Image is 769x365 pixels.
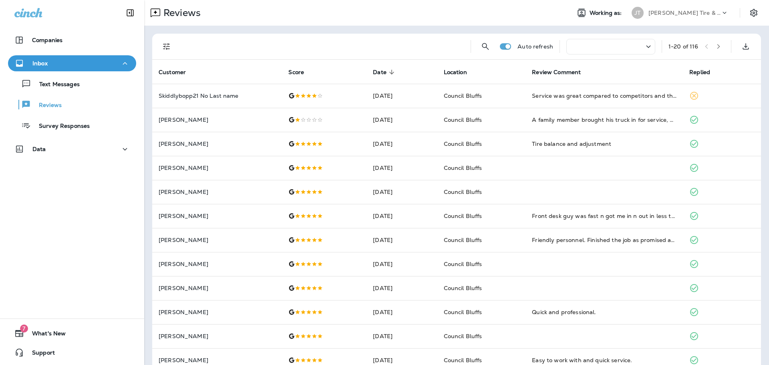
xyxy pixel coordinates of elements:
[444,309,482,316] span: Council Bluffs
[590,10,624,16] span: Working as:
[444,92,482,99] span: Council Bluffs
[159,309,276,315] p: [PERSON_NAME]
[366,324,437,348] td: [DATE]
[366,228,437,252] td: [DATE]
[32,60,48,67] p: Inbox
[159,189,276,195] p: [PERSON_NAME]
[444,284,482,292] span: Council Bluffs
[444,212,482,220] span: Council Bluffs
[366,156,437,180] td: [DATE]
[159,69,196,76] span: Customer
[31,102,62,109] p: Reviews
[444,69,467,76] span: Location
[8,117,136,134] button: Survey Responses
[8,32,136,48] button: Companies
[444,260,482,268] span: Council Bluffs
[159,333,276,339] p: [PERSON_NAME]
[119,5,141,21] button: Collapse Sidebar
[288,69,304,76] span: Score
[288,69,314,76] span: Score
[159,237,276,243] p: [PERSON_NAME]
[668,43,699,50] div: 1 - 20 of 116
[159,357,276,363] p: [PERSON_NAME]
[8,141,136,157] button: Data
[31,123,90,130] p: Survey Responses
[366,132,437,156] td: [DATE]
[366,300,437,324] td: [DATE]
[8,345,136,361] button: Support
[532,116,676,124] div: A family member brought his truck in for service, and he had to wait 6-7 hours? Wrong parts order...
[366,84,437,108] td: [DATE]
[366,252,437,276] td: [DATE]
[8,325,136,341] button: 7What's New
[31,81,80,89] p: Text Messages
[159,93,276,99] p: Skiddlybopp21 No Last name
[366,204,437,228] td: [DATE]
[689,69,721,76] span: Replied
[444,116,482,123] span: Council Bluffs
[532,212,676,220] div: Front desk guy was fast n got me in n out in less then 35 mins
[738,38,754,54] button: Export as CSV
[32,146,46,152] p: Data
[8,55,136,71] button: Inbox
[366,276,437,300] td: [DATE]
[366,108,437,132] td: [DATE]
[24,349,55,359] span: Support
[159,38,175,54] button: Filters
[159,117,276,123] p: [PERSON_NAME]
[20,325,28,333] span: 7
[517,43,553,50] p: Auto refresh
[24,330,66,340] span: What's New
[159,213,276,219] p: [PERSON_NAME]
[532,69,591,76] span: Review Comment
[159,141,276,147] p: [PERSON_NAME]
[444,236,482,244] span: Council Bluffs
[444,357,482,364] span: Council Bluffs
[747,6,761,20] button: Settings
[444,333,482,340] span: Council Bluffs
[159,165,276,171] p: [PERSON_NAME]
[632,7,644,19] div: JT
[159,69,186,76] span: Customer
[648,10,721,16] p: [PERSON_NAME] Tire & Auto
[159,261,276,267] p: [PERSON_NAME]
[532,356,676,364] div: Easy to work with and quick service.
[32,37,62,43] p: Companies
[444,164,482,171] span: Council Bluffs
[160,7,201,19] p: Reviews
[444,188,482,196] span: Council Bluffs
[444,140,482,147] span: Council Bluffs
[366,180,437,204] td: [DATE]
[532,69,581,76] span: Review Comment
[373,69,397,76] span: Date
[532,140,676,148] div: Tire balance and adjustment
[159,285,276,291] p: [PERSON_NAME]
[689,69,710,76] span: Replied
[373,69,387,76] span: Date
[477,38,493,54] button: Search Reviews
[532,92,676,100] div: Service was great compared to competitors and the price was awesome. I think I've found a new rep...
[532,236,676,244] div: Friendly personnel. Finished the job as promised and on time. Clean waiting area
[8,96,136,113] button: Reviews
[532,308,676,316] div: Quick and professional.
[8,75,136,92] button: Text Messages
[444,69,477,76] span: Location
